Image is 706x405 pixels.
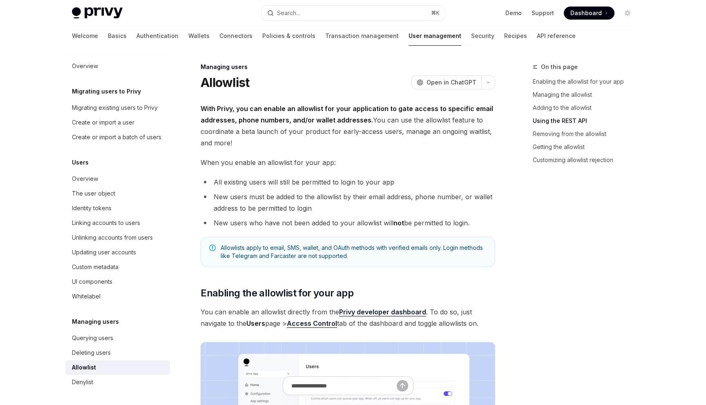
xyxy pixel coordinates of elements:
[262,26,315,46] a: Policies & controls
[339,308,426,316] a: Privy developer dashboard
[201,176,495,188] li: All existing users will still be permitted to login to your app
[533,140,641,154] a: Getting the allowlist
[65,230,170,245] a: Unlinking accounts from users
[201,103,495,149] span: You can use the allowlist feature to coordinate a beta launch of your product for early-access us...
[541,62,578,72] span: On this page
[72,103,158,113] div: Migrating existing users to Privy
[65,245,170,260] a: Updating user accounts
[72,218,140,228] div: Linking accounts to users
[532,9,554,17] a: Support
[72,363,96,372] div: Allowlist
[201,191,495,214] li: New users must be added to the allowlist by their email address, phone number, or wallet address ...
[533,75,641,88] a: Enabling the allowlist for your app
[72,7,123,19] img: light logo
[72,262,118,272] div: Custom metadata
[72,292,101,301] div: Whitelabel
[65,274,170,289] a: UI components
[65,201,170,216] a: Identity tokens
[533,154,641,167] a: Customizing allowlist rejection
[201,75,249,90] h1: Allowlist
[209,245,216,251] svg: Note
[261,6,445,20] button: Search...⌘K
[72,61,98,71] div: Overview
[533,114,641,127] a: Using the REST API
[72,277,112,287] div: UI components
[65,59,170,73] a: Overview
[72,333,113,343] div: Querying users
[72,348,111,358] div: Deleting users
[72,189,115,198] div: The user object
[621,7,634,20] button: Toggle dark mode
[533,127,641,140] a: Removing from the allowlist
[65,345,170,360] a: Deleting users
[505,9,522,17] a: Demo
[72,174,98,184] div: Overview
[72,317,119,327] h5: Managing users
[108,26,127,46] a: Basics
[72,203,112,213] div: Identity tokens
[72,132,161,142] div: Create or import a batch of users
[65,100,170,115] a: Migrating existing users to Privy
[564,7,614,20] a: Dashboard
[221,244,487,260] span: Allowlists apply to email, SMS, wallet, and OAuth methods with verified emails only. Login method...
[201,63,495,71] div: Managing users
[65,115,170,130] a: Create or import a user
[65,289,170,304] a: Whitelabel
[65,130,170,145] a: Create or import a batch of users
[65,331,170,345] a: Querying users
[504,26,527,46] a: Recipes
[72,247,136,257] div: Updating user accounts
[188,26,210,46] a: Wallets
[325,26,399,46] a: Transaction management
[72,26,98,46] a: Welcome
[201,306,495,329] span: You can enable an allowlist directly from the . To do so, just navigate to the page > tab of the ...
[393,219,404,227] strong: not
[427,78,476,87] span: Open in ChatGPT
[431,10,440,16] span: ⌘ K
[65,186,170,201] a: The user object
[201,217,495,229] li: New users who have not been added to your allowlist will be permitted to login.
[570,9,602,17] span: Dashboard
[72,87,141,96] h5: Migrating users to Privy
[287,319,337,328] a: Access Control
[65,360,170,375] a: Allowlist
[72,377,93,387] div: Denylist
[246,319,265,327] strong: Users
[533,88,641,101] a: Managing the allowlist
[136,26,179,46] a: Authentication
[397,380,408,392] button: Send message
[411,76,481,89] button: Open in ChatGPT
[219,26,252,46] a: Connectors
[72,118,134,127] div: Create or import a user
[65,375,170,389] a: Denylist
[201,157,495,168] span: When you enable an allowlist for your app:
[65,171,170,186] a: Overview
[201,105,493,124] strong: With Privy, you can enable an allowlist for your application to gate access to specific email add...
[72,158,89,167] h5: Users
[72,233,153,243] div: Unlinking accounts from users
[533,101,641,114] a: Adding to the allowlist
[65,216,170,230] a: Linking accounts to users
[201,287,353,300] span: Enabling the allowlist for your app
[409,26,461,46] a: User management
[65,260,170,274] a: Custom metadata
[277,8,300,18] div: Search...
[537,26,576,46] a: API reference
[471,26,494,46] a: Security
